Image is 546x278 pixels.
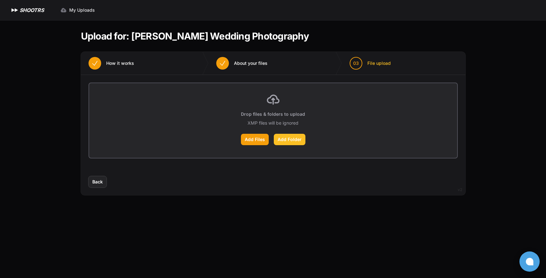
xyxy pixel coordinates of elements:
[57,4,99,16] a: My Uploads
[342,52,398,75] button: 03 File upload
[209,52,275,75] button: About your files
[248,120,298,126] p: XMP files will be ignored
[106,60,134,66] span: How it works
[274,134,305,145] label: Add Folder
[241,134,269,145] label: Add Files
[519,251,540,272] button: Open chat window
[241,111,305,117] p: Drop files & folders to upload
[89,176,107,188] button: Back
[234,60,267,66] span: About your files
[458,186,462,194] div: v2
[69,7,95,13] span: My Uploads
[92,179,103,185] span: Back
[81,52,142,75] button: How it works
[367,60,391,66] span: File upload
[10,6,20,14] img: SHOOTRS
[20,6,44,14] h1: SHOOTRS
[81,30,309,42] h1: Upload for: [PERSON_NAME] Wedding Photography
[353,60,359,66] span: 03
[10,6,44,14] a: SHOOTRS SHOOTRS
